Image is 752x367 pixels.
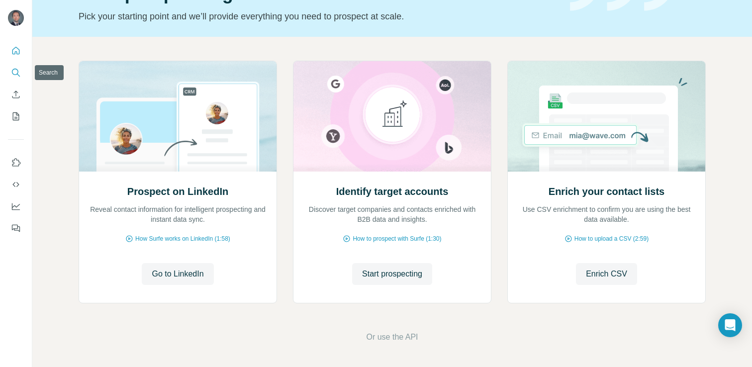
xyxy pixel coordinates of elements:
[8,42,24,60] button: Quick start
[79,9,558,23] p: Pick your starting point and we’ll provide everything you need to prospect at scale.
[142,263,213,285] button: Go to LinkedIn
[576,263,637,285] button: Enrich CSV
[366,331,418,343] button: Or use the API
[718,313,742,337] div: Open Intercom Messenger
[352,263,432,285] button: Start prospecting
[152,268,203,280] span: Go to LinkedIn
[507,61,706,172] img: Enrich your contact lists
[549,184,664,198] h2: Enrich your contact lists
[353,234,441,243] span: How to prospect with Surfe (1:30)
[574,234,649,243] span: How to upload a CSV (2:59)
[79,61,277,172] img: Prospect on LinkedIn
[518,204,695,224] p: Use CSV enrichment to confirm you are using the best data available.
[586,268,627,280] span: Enrich CSV
[8,10,24,26] img: Avatar
[127,184,228,198] h2: Prospect on LinkedIn
[8,107,24,125] button: My lists
[8,197,24,215] button: Dashboard
[362,268,422,280] span: Start prospecting
[8,176,24,193] button: Use Surfe API
[336,184,449,198] h2: Identify target accounts
[89,204,267,224] p: Reveal contact information for intelligent prospecting and instant data sync.
[303,204,481,224] p: Discover target companies and contacts enriched with B2B data and insights.
[8,154,24,172] button: Use Surfe on LinkedIn
[8,86,24,103] button: Enrich CSV
[135,234,230,243] span: How Surfe works on LinkedIn (1:58)
[293,61,491,172] img: Identify target accounts
[8,219,24,237] button: Feedback
[8,64,24,82] button: Search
